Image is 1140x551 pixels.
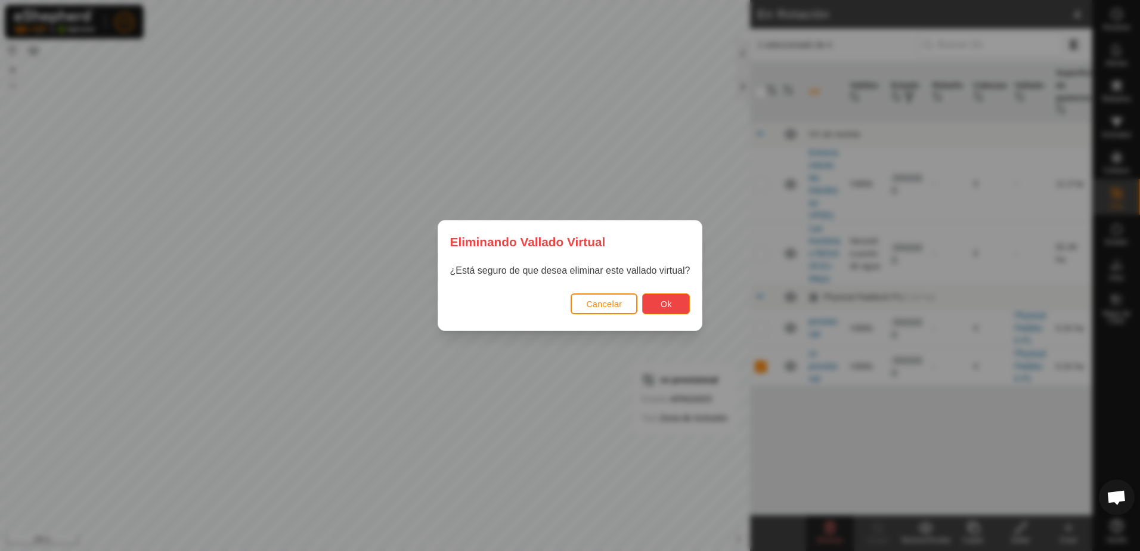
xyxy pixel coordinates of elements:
div: Chat abierto [1099,479,1135,515]
span: Ok [661,299,672,309]
p: ¿Está seguro de que desea eliminar este vallado virtual? [450,264,690,278]
span: Cancelar [586,299,622,309]
button: Cancelar [571,293,637,314]
span: Eliminando Vallado Virtual [450,233,606,251]
button: Ok [642,293,690,314]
